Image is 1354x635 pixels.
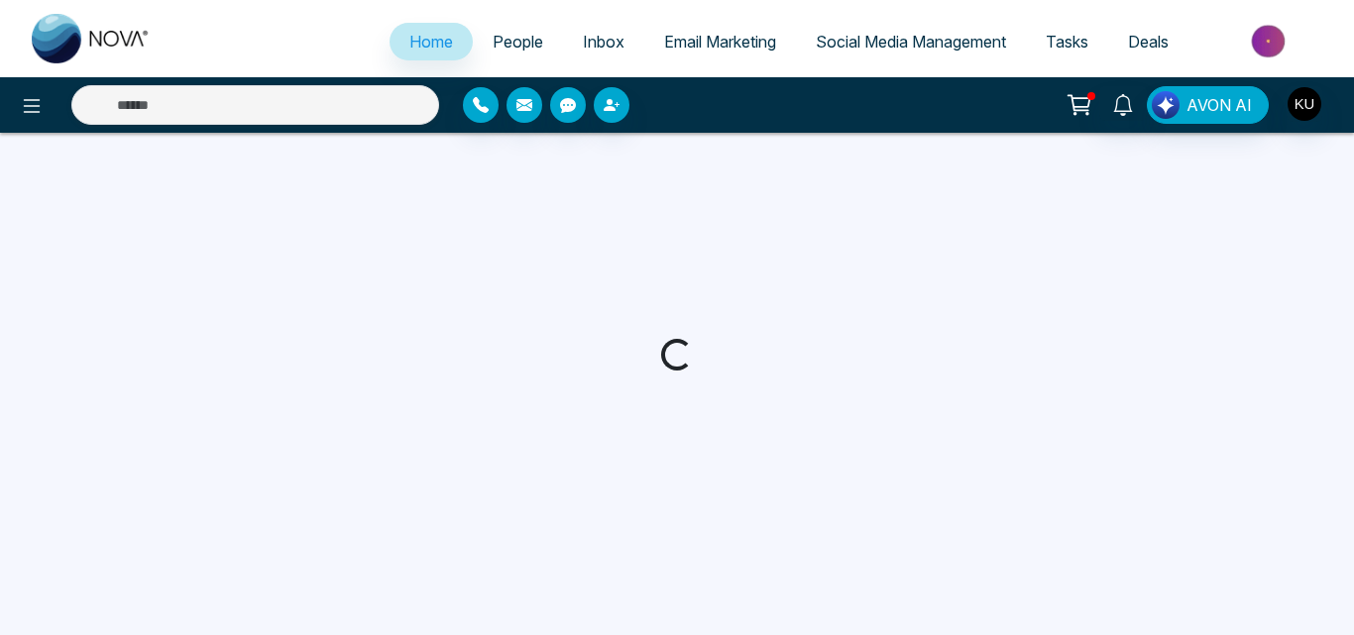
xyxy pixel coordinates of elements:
span: Social Media Management [816,32,1006,52]
a: Deals [1108,23,1188,60]
span: Deals [1128,32,1169,52]
a: Home [390,23,473,60]
span: Inbox [583,32,624,52]
a: People [473,23,563,60]
span: Home [409,32,453,52]
img: Nova CRM Logo [32,14,151,63]
img: User Avatar [1288,87,1321,121]
span: AVON AI [1186,93,1252,117]
img: Lead Flow [1152,91,1180,119]
span: Tasks [1046,32,1088,52]
span: People [493,32,543,52]
button: AVON AI [1147,86,1269,124]
span: Email Marketing [664,32,776,52]
a: Tasks [1026,23,1108,60]
a: Inbox [563,23,644,60]
a: Social Media Management [796,23,1026,60]
a: Email Marketing [644,23,796,60]
img: Market-place.gif [1198,19,1342,63]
